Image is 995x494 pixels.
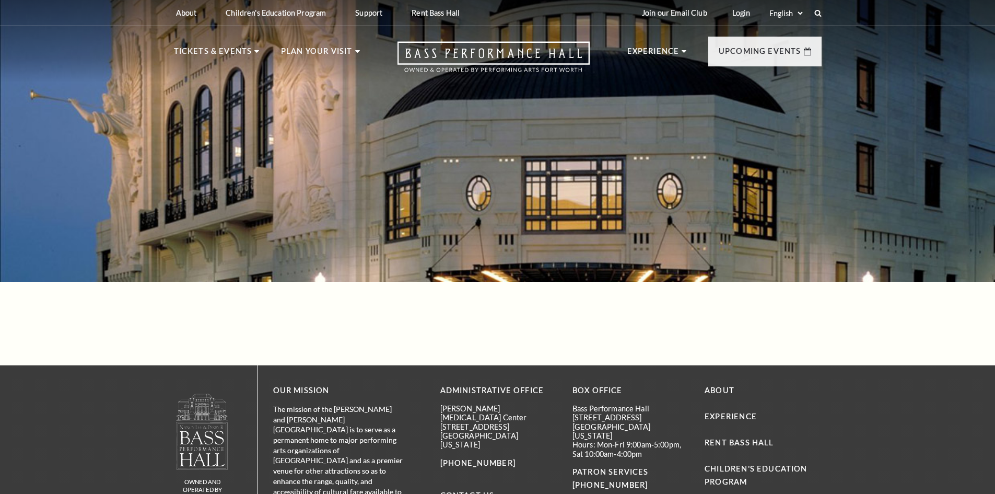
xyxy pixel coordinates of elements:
p: PATRON SERVICES [PHONE_NUMBER] [572,466,689,492]
p: About [176,8,197,17]
p: [GEOGRAPHIC_DATA][US_STATE] [572,422,689,441]
img: logo-footer.png [175,393,229,470]
p: [PERSON_NAME][MEDICAL_DATA] Center [440,404,557,422]
a: Rent Bass Hall [705,438,774,447]
a: About [705,386,734,395]
select: Select: [767,8,804,18]
p: [PHONE_NUMBER] [440,457,557,470]
p: Bass Performance Hall [572,404,689,413]
a: Experience [705,412,757,421]
p: Hours: Mon-Fri 9:00am-5:00pm, Sat 10:00am-4:00pm [572,440,689,458]
p: Upcoming Events [719,45,801,64]
p: Plan Your Visit [281,45,353,64]
p: [GEOGRAPHIC_DATA][US_STATE] [440,431,557,450]
p: Children's Education Program [226,8,326,17]
p: [STREET_ADDRESS] [440,422,557,431]
p: Support [355,8,382,17]
a: Children's Education Program [705,464,807,486]
p: Tickets & Events [174,45,252,64]
p: Administrative Office [440,384,557,397]
p: [STREET_ADDRESS] [572,413,689,422]
p: OUR MISSION [273,384,404,397]
p: Experience [627,45,680,64]
p: BOX OFFICE [572,384,689,397]
p: Rent Bass Hall [412,8,460,17]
